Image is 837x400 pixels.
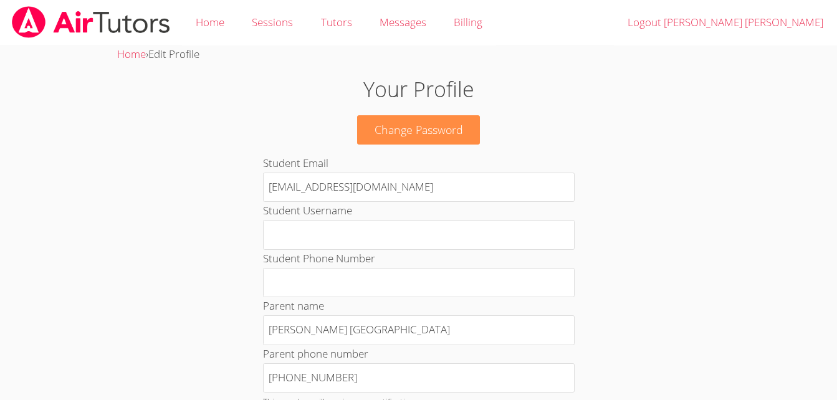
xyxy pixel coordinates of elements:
[263,203,352,217] label: Student Username
[117,45,720,64] div: ›
[117,47,146,61] a: Home
[380,15,426,29] span: Messages
[263,251,375,265] label: Student Phone Number
[357,115,481,145] a: Change Password
[11,6,171,38] img: airtutors_banner-c4298cdbf04f3fff15de1276eac7730deb9818008684d7c2e4769d2f7ddbe033.png
[263,346,368,361] label: Parent phone number
[263,298,324,313] label: Parent name
[193,74,644,105] h1: Your Profile
[148,47,199,61] span: Edit Profile
[263,156,328,170] label: Student Email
